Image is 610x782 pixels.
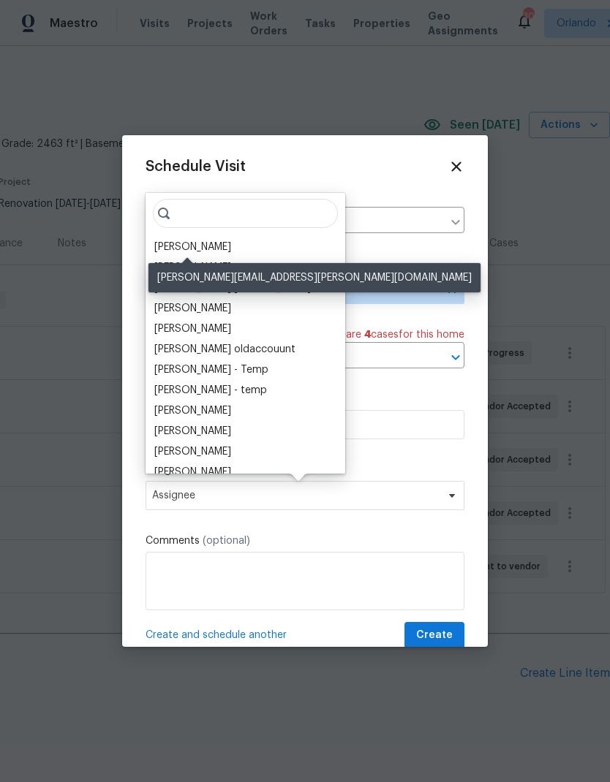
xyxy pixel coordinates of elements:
div: [PERSON_NAME] - Temp [154,362,268,377]
span: Create [416,626,453,645]
label: Comments [146,534,464,548]
span: (optional) [203,536,250,546]
span: Schedule Visit [146,159,246,174]
span: Close [448,159,464,175]
div: [PERSON_NAME] [154,301,231,316]
span: 4 [364,330,371,340]
div: [PERSON_NAME] [154,424,231,439]
span: Assignee [152,490,439,501]
div: [PERSON_NAME] [154,465,231,479]
div: [PERSON_NAME] [154,403,231,418]
label: Home [146,192,464,207]
div: [PERSON_NAME] [154,240,231,254]
span: Create and schedule another [146,628,287,642]
div: [PERSON_NAME] [154,322,231,336]
button: Open [445,347,466,368]
div: [PERSON_NAME] oldaccouunt [154,342,295,357]
div: [PERSON_NAME] [154,260,231,275]
div: [PERSON_NAME] - temp [154,383,267,398]
button: Create [404,622,464,649]
div: [PERSON_NAME] [154,444,231,459]
span: There are case s for this home [318,327,464,342]
div: [PERSON_NAME][EMAIL_ADDRESS][PERSON_NAME][DOMAIN_NAME] [148,263,481,292]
